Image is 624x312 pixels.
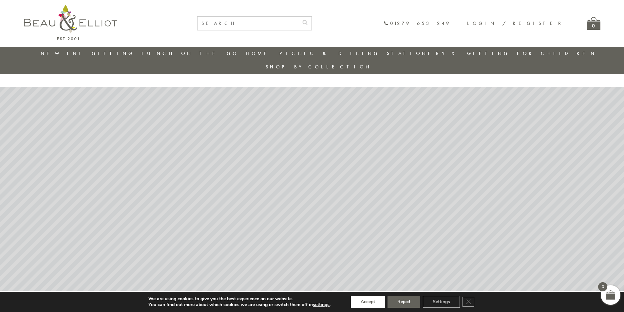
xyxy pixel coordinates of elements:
[92,50,134,57] a: Gifting
[517,50,596,57] a: For Children
[467,20,564,27] a: Login / Register
[198,17,298,30] input: SEARCH
[351,296,385,308] button: Accept
[142,50,238,57] a: Lunch On The Go
[423,296,460,308] button: Settings
[598,282,607,291] span: 0
[246,50,272,57] a: Home
[41,50,85,57] a: New in!
[384,21,451,26] a: 01279 653 249
[148,296,331,302] p: We are using cookies to give you the best experience on our website.
[388,296,420,308] button: Reject
[313,302,330,308] button: settings
[463,297,474,307] button: Close GDPR Cookie Banner
[279,50,380,57] a: Picnic & Dining
[148,302,331,308] p: You can find out more about which cookies we are using or switch them off in .
[24,5,117,40] img: logo
[387,50,510,57] a: Stationery & Gifting
[587,17,600,30] a: 0
[266,64,371,70] a: Shop by collection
